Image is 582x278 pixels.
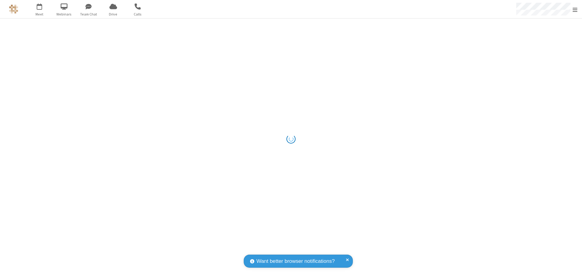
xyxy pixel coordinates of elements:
[102,12,125,17] span: Drive
[256,257,335,265] span: Want better browser notifications?
[28,12,51,17] span: Meet
[126,12,149,17] span: Calls
[9,5,18,14] img: QA Selenium DO NOT DELETE OR CHANGE
[53,12,75,17] span: Webinars
[77,12,100,17] span: Team Chat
